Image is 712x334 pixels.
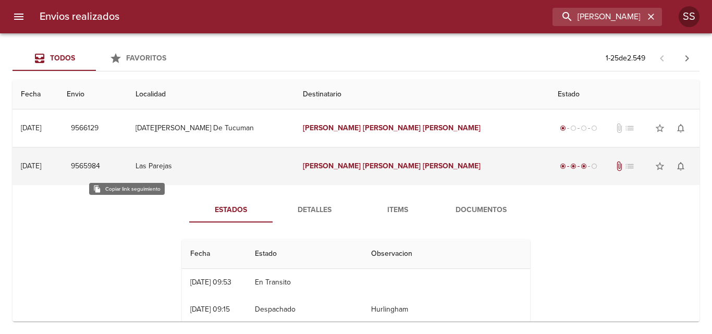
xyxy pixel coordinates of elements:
span: radio_button_unchecked [581,125,587,131]
p: 1 - 25 de 2.549 [606,53,645,64]
td: En Transito [247,269,363,296]
span: Tiene documentos adjuntos [614,161,624,171]
td: [DATE][PERSON_NAME] De Tucuman [127,109,294,147]
em: [PERSON_NAME] [423,123,481,132]
span: 9565984 [71,160,100,173]
th: Fecha [13,80,58,109]
span: notifications_none [676,161,686,171]
th: Envio [58,80,127,109]
button: menu [6,4,31,29]
em: [PERSON_NAME] [423,162,481,170]
span: Items [362,204,433,217]
span: Pagina anterior [649,53,674,63]
div: En viaje [558,161,599,171]
span: radio_button_checked [570,163,576,169]
th: Fecha [182,239,247,269]
em: [PERSON_NAME] [303,123,361,132]
em: [PERSON_NAME] [363,123,421,132]
th: Estado [549,80,699,109]
span: radio_button_unchecked [591,163,597,169]
th: Observacion [363,239,530,269]
td: Las Parejas [127,147,294,185]
span: Estados [195,204,266,217]
th: Estado [247,239,363,269]
span: radio_button_unchecked [591,125,597,131]
span: No tiene documentos adjuntos [614,123,624,133]
th: Destinatario [294,80,549,109]
div: Generado [558,123,599,133]
div: [DATE] [21,123,41,132]
span: 9566129 [71,122,99,135]
div: [DATE] [21,162,41,170]
div: SS [679,6,699,27]
button: Activar notificaciones [670,156,691,177]
button: Activar notificaciones [670,118,691,139]
button: Agregar a favoritos [649,118,670,139]
em: [PERSON_NAME] [363,162,421,170]
span: Pagina siguiente [674,46,699,71]
div: Tabs detalle de guia [189,197,523,222]
span: No tiene pedido asociado [624,123,635,133]
span: radio_button_unchecked [570,125,576,131]
input: buscar [553,8,644,26]
span: Detalles [279,204,350,217]
button: 9566129 [67,119,103,138]
h6: Envios realizados [40,8,119,25]
span: star_border [655,123,665,133]
span: No tiene pedido asociado [624,161,635,171]
span: radio_button_checked [581,163,587,169]
span: radio_button_checked [560,125,566,131]
span: Todos [50,54,75,63]
th: Localidad [127,80,294,109]
div: [DATE] 09:15 [190,305,230,314]
div: Abrir información de usuario [679,6,699,27]
span: star_border [655,161,665,171]
td: Hurlingham [363,296,530,323]
button: Agregar a favoritos [649,156,670,177]
div: Tabs Envios [13,46,179,71]
td: Despachado [247,296,363,323]
span: Documentos [446,204,517,217]
div: [DATE] 09:53 [190,278,231,287]
em: [PERSON_NAME] [303,162,361,170]
span: radio_button_checked [560,163,566,169]
span: notifications_none [676,123,686,133]
button: 9565984 [67,157,104,176]
span: Favoritos [126,54,166,63]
